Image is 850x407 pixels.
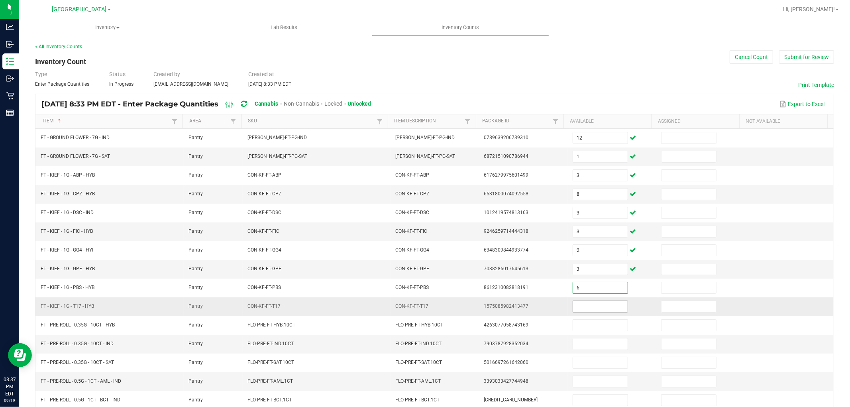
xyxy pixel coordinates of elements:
span: FT - KIEF - 1G - DSC - IND [41,210,94,215]
span: [GEOGRAPHIC_DATA] [52,6,107,13]
inline-svg: Reports [6,109,14,117]
span: Pantry [188,210,203,215]
span: FT - PRE-ROLL - 0.35G - 10CT - HYB [41,322,115,328]
a: Filter [228,116,238,126]
a: Lab Results [196,19,372,36]
th: Not Available [739,114,827,129]
span: Inventory Counts [431,24,490,31]
a: Filter [375,116,385,126]
span: FT - KIEF - 1G - PBS - HYB [41,285,94,290]
span: [PERSON_NAME]-FT-PG-SAT [395,153,455,159]
th: Assigned [652,114,740,129]
span: Sortable [56,118,63,124]
span: 6348309844933774 [484,247,528,253]
span: Pantry [188,285,203,290]
span: FT - GROUND FLOWER - 7G - IND [41,135,110,140]
a: Inventory Counts [372,19,549,36]
span: Locked [324,100,342,107]
span: 8612310082818191 [484,285,528,290]
button: Export to Excel [777,97,827,111]
span: [DATE] 8:33 PM EDT [248,81,291,87]
span: Cannabis [255,100,279,107]
span: Pantry [188,266,203,271]
span: FLO-PRE-FT-IND.10CT [395,341,442,346]
inline-svg: Retail [6,92,14,100]
span: CON-KF-FT-PBS [247,285,281,290]
span: CON-KF-FT-T17 [395,303,428,309]
span: Pantry [188,397,203,403]
span: CON-KF-FT-CPZ [247,191,281,197]
span: FLO-PRE-FT-HYB.10CT [395,322,443,328]
span: Pantry [188,247,203,253]
span: 6176279975601499 [484,172,528,178]
span: 1575085982413477 [484,303,528,309]
a: Filter [551,116,560,126]
span: FT - PRE-ROLL - 0.35G - 10CT - SAT [41,360,114,365]
div: [DATE] 8:33 PM EDT - Enter Package Quantities [41,97,377,112]
th: Available [563,114,652,129]
button: Print Template [798,81,834,89]
a: Filter [170,116,179,126]
span: FLO-PRE-FT-AML.1CT [395,378,441,384]
inline-svg: Analytics [6,23,14,31]
span: [EMAIL_ADDRESS][DOMAIN_NAME] [153,81,228,87]
a: Package IdSortable [482,118,551,124]
span: FLO-PRE-FT-HYB.10CT [247,322,295,328]
span: CON-KF-FT-ABP [247,172,281,178]
span: 4263077058743169 [484,322,528,328]
span: FT - KIEF - 1G - T17 - HYB [41,303,94,309]
span: CON-KF-FT-GG4 [247,247,281,253]
span: 5016697261642060 [484,360,528,365]
span: [CREDIT_CARD_NUMBER] [484,397,538,403]
span: Pantry [188,135,203,140]
span: Pantry [188,228,203,234]
span: 0789639206739310 [484,135,528,140]
span: FT - KIEF - 1G - FIC - HYB [41,228,93,234]
span: CON-KF-FT-PBS [395,285,429,290]
span: Enter Package Quantities [35,81,89,87]
span: Pantry [188,172,203,178]
span: CON-KF-FT-DSC [395,210,429,215]
inline-svg: Outbound [6,75,14,83]
p: 08:37 PM EDT [4,376,16,397]
span: 7038286017645613 [484,266,528,271]
span: FLO-PRE-FT-IND.10CT [247,341,294,346]
a: < All Inventory Counts [35,44,82,49]
span: FLO-PRE-FT-SAT.10CT [247,360,294,365]
a: ItemSortable [43,118,170,124]
button: Submit for Review [779,50,834,64]
span: FLO-PRE-FT-BCT.1CT [395,397,440,403]
span: FT - KIEF - 1G - ABP - HYB [41,172,95,178]
span: Created by [153,71,180,77]
span: CON-KF-FT-FIC [247,228,279,234]
button: Cancel Count [730,50,773,64]
span: FT - KIEF - 1G - CPZ - HYB [41,191,95,197]
span: FT - KIEF - 1G - GG4 - HYI [41,247,93,253]
span: FLO-PRE-FT-BCT.1CT [247,397,292,403]
span: FLO-PRE-FT-SAT.10CT [395,360,442,365]
span: CON-KF-FT-T17 [247,303,281,309]
span: [PERSON_NAME]-FT-PG-SAT [247,153,307,159]
span: CON-KF-FT-FIC [395,228,427,234]
a: AreaSortable [189,118,228,124]
p: 09/19 [4,397,16,403]
span: Pantry [188,378,203,384]
span: Inventory [20,24,195,31]
span: CON-KF-FT-ABP [395,172,429,178]
span: Pantry [188,191,203,197]
a: Item DescriptionSortable [394,118,463,124]
span: FT - PRE-ROLL - 0.5G - 1CT - BCT - IND [41,397,120,403]
a: SKUSortable [248,118,375,124]
span: Non-Cannabis [284,100,319,107]
span: 3393033427744948 [484,378,528,384]
a: Filter [463,116,472,126]
span: FT - KIEF - 1G - GPE - HYB [41,266,95,271]
span: FT - PRE-ROLL - 0.35G - 10CT - IND [41,341,114,346]
span: Lab Results [260,24,308,31]
span: FLO-PRE-FT-AML.1CT [247,378,293,384]
span: In Progress [109,81,133,87]
span: Hi, [PERSON_NAME]! [783,6,835,12]
span: Status [109,71,126,77]
span: Pantry [188,322,203,328]
span: CON-KF-FT-CPZ [395,191,429,197]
